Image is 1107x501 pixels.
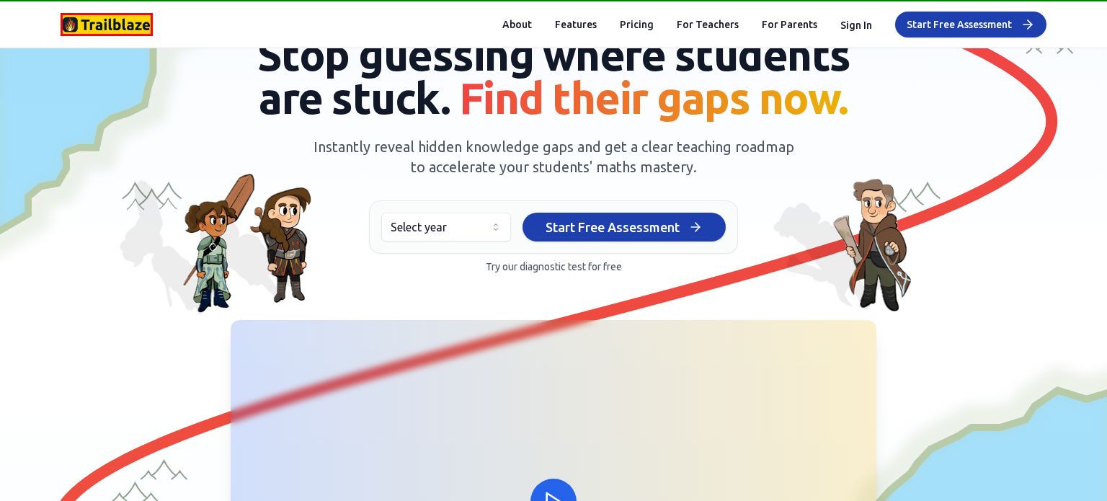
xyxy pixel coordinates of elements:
button: Start Free Assessment [895,12,1046,37]
button: Sign In [840,18,872,32]
button: About [502,17,532,32]
span: Find their gaps now. [459,74,848,122]
button: Features [555,17,597,32]
button: Start Free Assessment [523,213,726,241]
img: Trailblaze [63,15,151,34]
button: Sign In [840,16,872,33]
button: Pricing [620,17,654,32]
span: Instantly reveal hidden knowledge gaps and get a clear teaching roadmap to accelerate your studen... [314,138,794,175]
span: Stop guessing where students are stuck. [257,30,850,122]
a: For Parents [762,17,817,32]
span: Try our diagnostic test for free [486,261,622,272]
a: For Teachers [677,17,739,32]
